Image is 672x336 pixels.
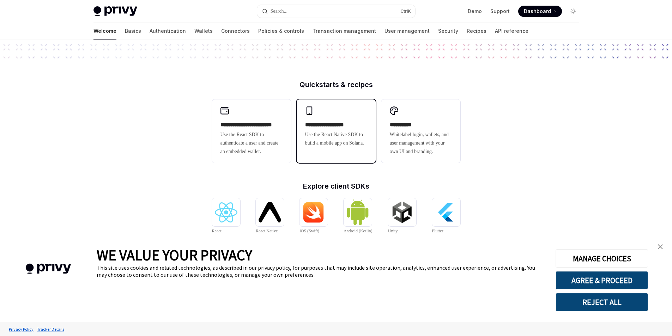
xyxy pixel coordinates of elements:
span: Whitelabel login, wallets, and user management with your own UI and branding. [390,130,452,156]
a: Transaction management [313,23,376,39]
span: Use the React SDK to authenticate a user and create an embedded wallet. [220,130,283,156]
a: iOS (Swift)iOS (Swift) [299,198,328,235]
img: iOS (Swift) [302,202,325,223]
a: Recipes [467,23,486,39]
a: Authentication [150,23,186,39]
span: iOS (Swift) [299,228,319,233]
a: Tracker Details [35,323,66,335]
span: Ctrl K [400,8,411,14]
span: Unity [388,228,398,233]
img: light logo [93,6,137,16]
a: **** **** **** ***Use the React Native SDK to build a mobile app on Solana. [297,99,376,163]
a: **** *****Whitelabel login, wallets, and user management with your own UI and branding. [381,99,460,163]
div: Search... [271,7,288,16]
span: Dashboard [524,8,551,15]
span: React Native [256,228,278,233]
a: Demo [468,8,482,15]
span: WE VALUE YOUR PRIVACY [97,246,252,264]
a: Security [438,23,458,39]
span: Use the React Native SDK to build a mobile app on Solana. [305,130,367,147]
img: React [215,202,237,222]
a: User management [385,23,430,39]
img: React Native [259,202,281,222]
img: close banner [658,244,663,249]
a: Support [490,8,510,15]
span: React [212,228,222,233]
img: Android (Kotlin) [346,199,369,225]
a: API reference [495,23,528,39]
a: Dashboard [518,6,562,17]
button: MANAGE CHOICES [556,249,648,268]
a: Wallets [194,23,213,39]
a: FlutterFlutter [432,198,460,235]
img: company logo [11,253,86,284]
button: Search...CtrlK [257,5,415,18]
a: Privacy Policy [7,323,35,335]
a: Connectors [221,23,250,39]
div: This site uses cookies and related technologies, as described in our privacy policy, for purposes... [97,264,545,278]
button: AGREE & PROCEED [556,271,648,289]
a: ReactReact [212,198,240,235]
a: Basics [125,23,141,39]
span: Android (Kotlin) [344,228,373,233]
h2: Quickstarts & recipes [212,81,460,88]
a: UnityUnity [388,198,416,235]
img: Flutter [435,201,458,224]
img: Unity [391,201,413,224]
button: Toggle dark mode [568,6,579,17]
a: close banner [653,240,667,254]
h2: Explore client SDKs [212,183,460,190]
a: Policies & controls [258,23,304,39]
a: Welcome [93,23,116,39]
a: Android (Kotlin)Android (Kotlin) [344,198,373,235]
a: React NativeReact Native [256,198,284,235]
span: Flutter [432,228,443,233]
button: REJECT ALL [556,293,648,311]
